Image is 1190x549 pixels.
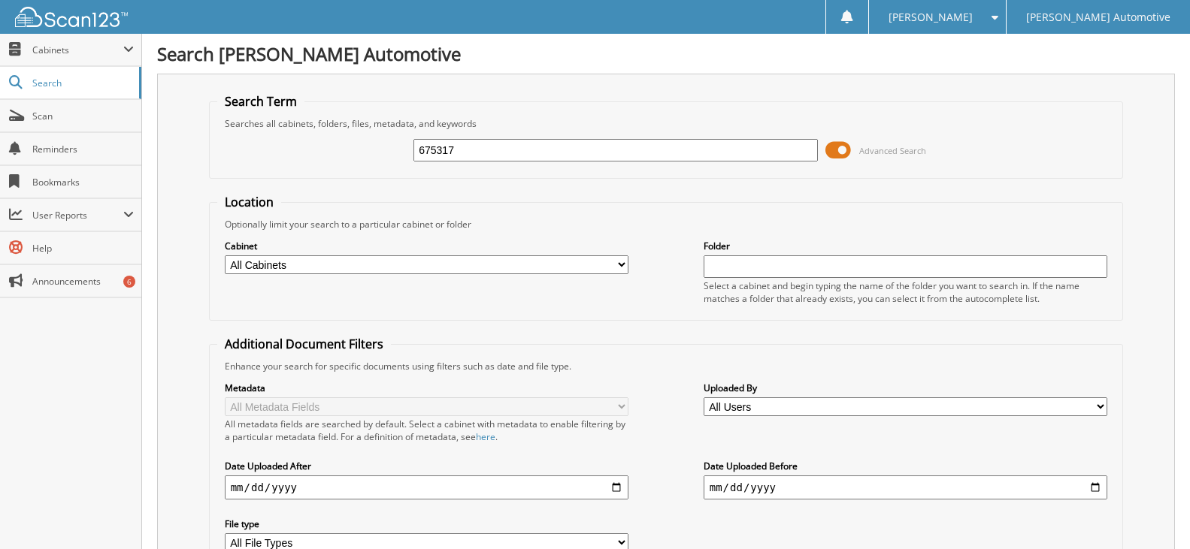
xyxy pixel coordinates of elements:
[704,279,1108,305] div: Select a cabinet and begin typing the name of the folder you want to search in. If the name match...
[123,276,135,288] div: 6
[32,242,134,255] span: Help
[217,194,281,210] legend: Location
[15,7,128,27] img: scan123-logo-white.svg
[225,382,629,394] label: Metadata
[157,41,1175,66] h1: Search [PERSON_NAME] Automotive
[32,275,134,288] span: Announcements
[32,143,134,155] span: Reminders
[32,110,134,122] span: Scan
[225,517,629,530] label: File type
[859,145,926,156] span: Advanced Search
[32,209,123,222] span: User Reports
[225,460,629,472] label: Date Uploaded After
[32,77,132,89] span: Search
[217,117,1116,130] div: Searches all cabinets, folders, files, metadata, and keywords
[225,475,629,499] input: start
[1026,13,1170,22] span: [PERSON_NAME] Automotive
[225,418,629,443] div: All metadata fields are searched by default. Select a cabinet with metadata to enable filtering b...
[225,240,629,252] label: Cabinet
[217,218,1116,231] div: Optionally limit your search to a particular cabinet or folder
[704,382,1108,394] label: Uploaded By
[889,13,973,22] span: [PERSON_NAME]
[217,336,391,352] legend: Additional Document Filters
[217,360,1116,373] div: Enhance your search for specific documents using filters such as date and file type.
[704,460,1108,472] label: Date Uploaded Before
[704,240,1108,252] label: Folder
[704,475,1108,499] input: end
[32,176,134,189] span: Bookmarks
[32,44,123,56] span: Cabinets
[476,430,495,443] a: here
[217,93,304,110] legend: Search Term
